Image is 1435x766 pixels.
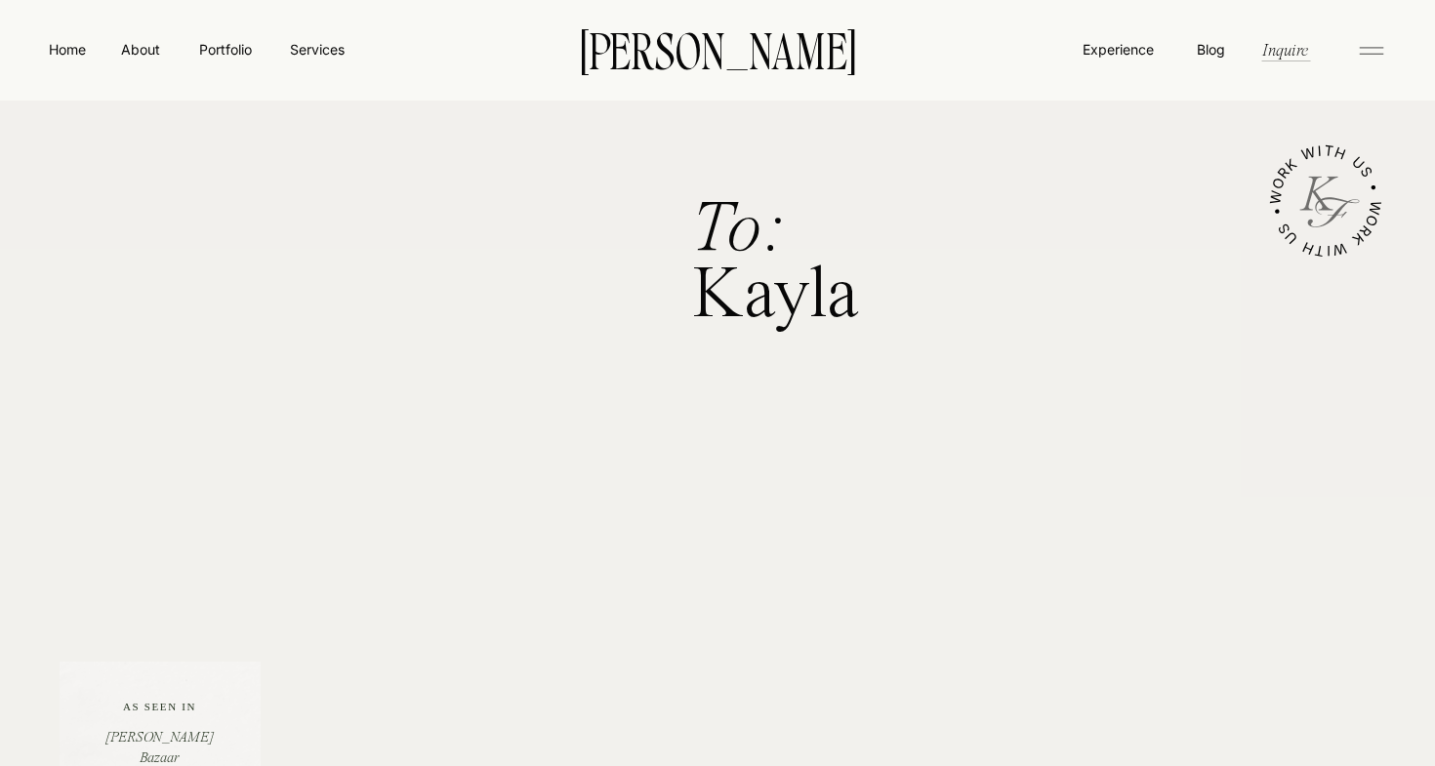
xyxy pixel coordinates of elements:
a: Blog [1192,39,1229,59]
a: Experience [1081,39,1156,60]
a: Home [45,39,90,60]
a: Services [288,39,346,60]
p: AS SEEN IN [83,699,236,746]
a: [PERSON_NAME] [550,28,885,69]
h1: Kayla [691,198,956,321]
a: Inquire [1260,38,1310,60]
a: About [118,39,162,59]
i: To: [691,194,787,267]
a: Portfolio [190,39,260,60]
